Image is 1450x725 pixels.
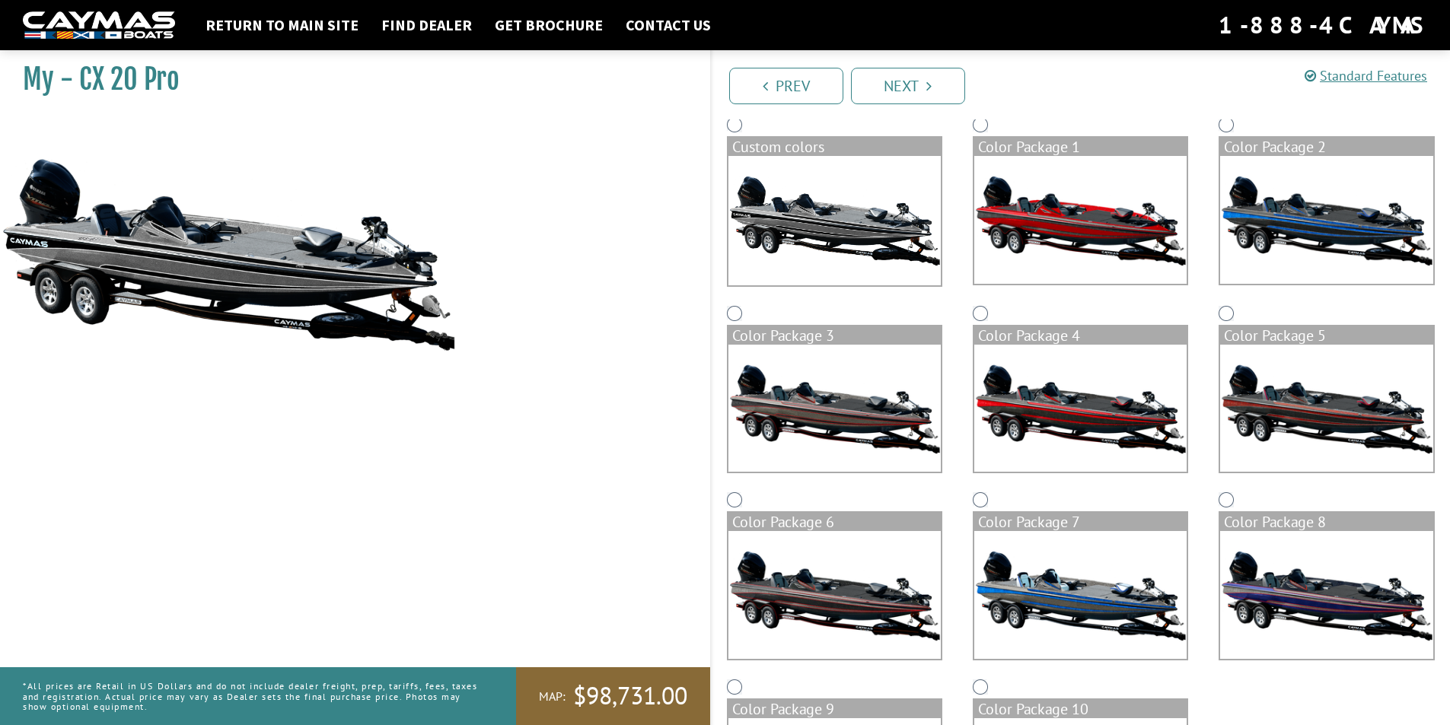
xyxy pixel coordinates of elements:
[728,156,941,285] img: cx-Base-Layer.png
[974,326,1187,345] div: Color Package 4
[539,688,566,704] span: MAP:
[1219,8,1427,42] div: 1-888-4CAYMAS
[851,68,965,104] a: Next
[23,11,175,40] img: white-logo-c9c8dbefe5ff5ceceb0f0178aa75bf4bb51f6bca0971e226c86eb53dfe498488.png
[728,326,941,345] div: Color Package 3
[728,700,941,718] div: Color Package 9
[1220,156,1432,284] img: color_package_323.png
[728,345,941,472] img: color_package_324.png
[487,15,610,35] a: Get Brochure
[516,667,710,725] a: MAP:$98,731.00
[974,513,1187,531] div: Color Package 7
[1305,67,1427,84] a: Standard Features
[1220,138,1432,156] div: Color Package 2
[1220,326,1432,345] div: Color Package 5
[618,15,719,35] a: Contact Us
[198,15,366,35] a: Return to main site
[1220,513,1432,531] div: Color Package 8
[974,531,1187,659] img: color_package_328.png
[974,138,1187,156] div: Color Package 1
[974,345,1187,472] img: color_package_325.png
[728,531,941,659] img: color_package_327.png
[728,138,941,156] div: Custom colors
[974,156,1187,284] img: color_package_322.png
[374,15,480,35] a: Find Dealer
[974,700,1187,718] div: Color Package 10
[23,62,672,97] h1: My - CX 20 Pro
[1220,345,1432,472] img: color_package_326.png
[729,68,843,104] a: Prev
[728,513,941,531] div: Color Package 6
[573,680,687,712] span: $98,731.00
[1220,531,1432,659] img: color_package_329.png
[23,673,482,719] p: *All prices are Retail in US Dollars and do not include dealer freight, prep, tariffs, fees, taxe...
